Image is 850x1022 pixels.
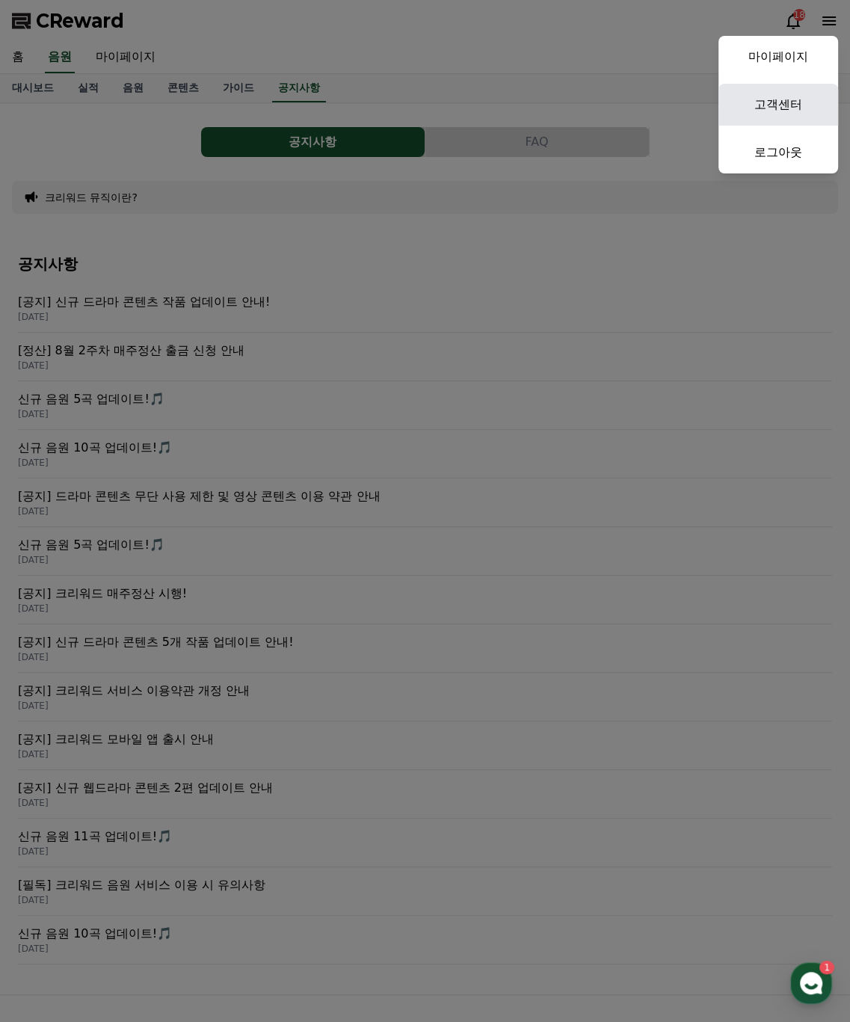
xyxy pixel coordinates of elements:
[718,36,838,78] a: 마이페이지
[718,132,838,173] a: 로그아웃
[4,474,99,511] a: 홈
[193,474,287,511] a: 설정
[231,496,249,508] span: 설정
[99,474,193,511] a: 1대화
[718,84,838,126] a: 고객센터
[152,473,157,485] span: 1
[718,36,838,173] button: 마이페이지 고객센터 로그아웃
[47,496,56,508] span: 홈
[137,497,155,509] span: 대화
